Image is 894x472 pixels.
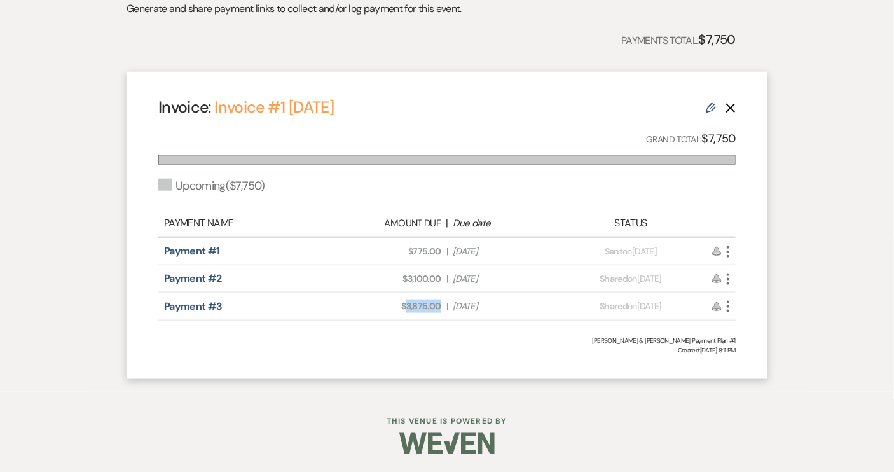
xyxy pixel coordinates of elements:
[340,216,441,231] div: Amount Due
[446,300,448,313] span: |
[560,300,701,313] div: on [DATE]
[341,272,441,286] span: $3,100.00
[164,216,334,231] div: Payment Name
[600,273,628,284] span: Shared
[158,345,736,355] span: Created: [DATE] 8:11 PM
[446,272,448,286] span: |
[127,1,462,17] p: Generate and share payment links to collect and/or log payment for this event.
[560,272,701,286] div: on [DATE]
[621,29,736,50] p: Payments Total:
[560,216,701,231] div: Status
[647,130,736,148] p: Grand Total:
[158,96,334,118] h4: Invoice:
[453,245,553,258] span: [DATE]
[164,300,223,313] a: Payment #3
[164,272,222,285] a: Payment #2
[702,131,736,146] strong: $7,750
[158,177,265,195] div: Upcoming ( $7,750 )
[605,246,622,257] span: Sent
[214,97,334,118] a: Invoice #1 [DATE]
[164,244,220,258] a: Payment #1
[453,216,554,231] div: Due date
[453,300,553,313] span: [DATE]
[699,31,736,48] strong: $7,750
[399,421,495,466] img: Weven Logo
[341,245,441,258] span: $775.00
[158,336,736,345] div: [PERSON_NAME] & [PERSON_NAME] Payment Plan #1
[600,300,628,312] span: Shared
[341,300,441,313] span: $3,875.00
[334,216,560,231] div: |
[453,272,553,286] span: [DATE]
[560,245,701,258] div: on [DATE]
[446,245,448,258] span: |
